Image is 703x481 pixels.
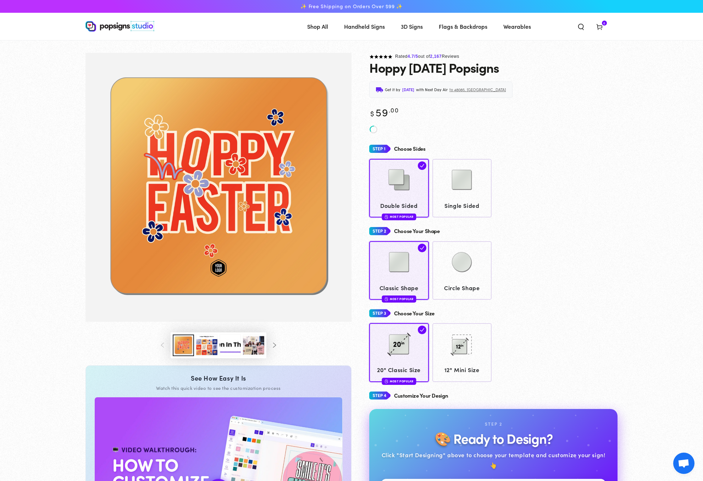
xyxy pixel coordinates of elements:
[384,214,388,219] img: fire.svg
[444,162,480,198] img: Single Sided
[220,335,241,356] button: Load image 4 in gallery view
[369,142,391,155] img: Step 1
[300,3,403,10] span: ✨ Free Shipping on Orders Over $99 ✨
[370,108,375,118] span: $
[369,159,429,217] a: Double Sided Double Sided Most Popular
[430,54,442,59] span: 2,167
[94,385,343,391] div: Watch this quick video to see the customization process
[673,453,694,474] a: Open chat
[395,54,459,59] span: Rated out of Reviews
[382,378,416,385] div: Most Popular
[394,310,434,316] h4: Choose Your Size
[498,17,536,36] a: Wearables
[603,21,605,26] span: 6
[173,335,194,356] button: Load image 1 in gallery view
[381,450,606,470] div: Click "Start Designing" above to choose your template and customize your sign! 👆
[416,86,448,93] span: with Next Day Air
[394,393,448,399] h4: Customize Your Design
[85,53,351,322] img: Hoppy Easter Popsigns
[155,338,171,353] button: Slide left
[381,162,417,198] img: Double Sided
[302,17,333,36] a: Shop All
[432,159,492,217] a: Single Sided Single Sided
[432,323,492,382] a: 12 12" Mini Size
[418,244,426,252] img: check.svg
[382,295,416,302] div: Most Popular
[385,86,400,93] span: Get it by
[384,297,388,302] img: fire.svg
[433,17,493,36] a: Flags & Backdrops
[384,379,388,384] img: fire.svg
[373,365,426,375] span: 20" Classic Size
[381,327,417,362] img: 20
[503,21,531,32] span: Wearables
[85,21,154,32] img: Popsigns Studio
[94,374,343,382] div: See How Easy It Is
[369,105,399,119] bdi: 59
[369,241,429,300] a: Classic Shape Classic Shape Most Popular
[373,200,426,211] span: Double Sided
[444,244,480,280] img: Circle Shape
[449,86,506,93] span: to 48085, [GEOGRAPHIC_DATA]
[432,241,492,300] a: Circle Shape Circle Shape
[414,54,418,59] span: /5
[572,18,590,34] summary: Search our site
[85,53,351,358] media-gallery: Gallery Viewer
[439,21,487,32] span: Flags & Backdrops
[436,283,488,293] span: Circle Shape
[307,21,328,32] span: Shop All
[444,327,480,362] img: 12
[434,431,552,446] h2: 🎨 Ready to Design?
[485,420,502,428] div: Step 2
[436,200,488,211] span: Single Sided
[381,244,417,280] img: Classic Shape
[196,335,217,356] button: Load image 3 in gallery view
[418,326,426,334] img: check.svg
[369,389,391,402] img: Step 4
[402,86,414,93] span: [DATE]
[339,17,390,36] a: Handheld Signs
[401,21,423,32] span: 3D Signs
[382,214,416,220] div: Most Popular
[369,323,429,382] a: 20 20" Classic Size Most Popular
[389,105,399,114] sup: .00
[369,307,391,320] img: Step 3
[418,161,426,170] img: check.svg
[344,21,385,32] span: Handheld Signs
[436,365,488,375] span: 12" Mini Size
[369,60,499,74] h1: Hoppy [DATE] Popsigns
[369,225,391,238] img: Step 2
[266,338,282,353] button: Slide right
[408,54,414,59] span: 4.7
[394,146,426,152] h4: Choose Sides
[369,125,378,134] img: spinner_new.svg
[373,283,426,293] span: Classic Shape
[394,228,440,234] h4: Choose Your Shape
[243,335,264,356] button: Load image 5 in gallery view
[395,17,428,36] a: 3D Signs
